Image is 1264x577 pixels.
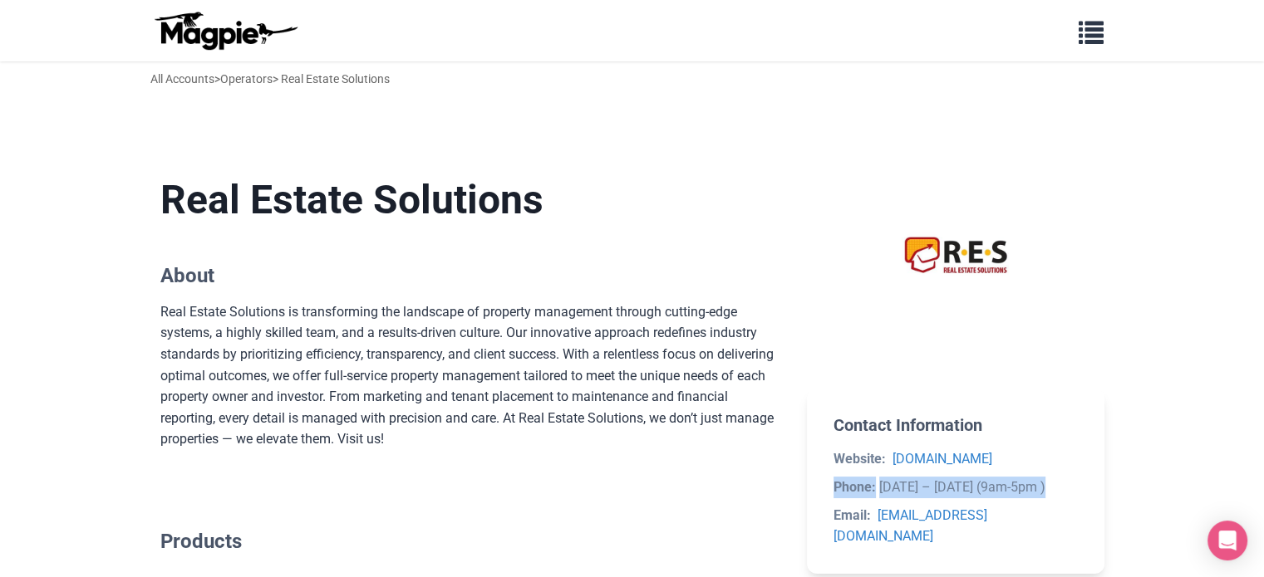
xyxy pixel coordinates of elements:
[160,530,781,554] h2: Products
[220,72,273,86] a: Operators
[834,479,876,495] strong: Phone:
[160,264,781,288] h2: About
[834,507,871,523] strong: Email:
[150,70,390,88] div: > > Real Estate Solutions
[834,507,987,545] a: [EMAIL_ADDRESS][DOMAIN_NAME]
[1207,521,1247,560] div: Open Intercom Messenger
[150,72,214,86] a: All Accounts
[876,176,1035,335] img: Real Estate Solutions logo
[160,301,781,450] div: Real Estate Solutions is transforming the landscape of property management through cutting-edge s...
[834,477,1077,498] li: [DATE] – [DATE] (9am-5pm )
[834,415,1077,435] h2: Contact Information
[150,11,300,51] img: logo-ab69f6fb50320c5b225c76a69d11143b.png
[834,451,886,467] strong: Website:
[160,176,781,224] h1: Real Estate Solutions
[893,451,992,467] a: [DOMAIN_NAME]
